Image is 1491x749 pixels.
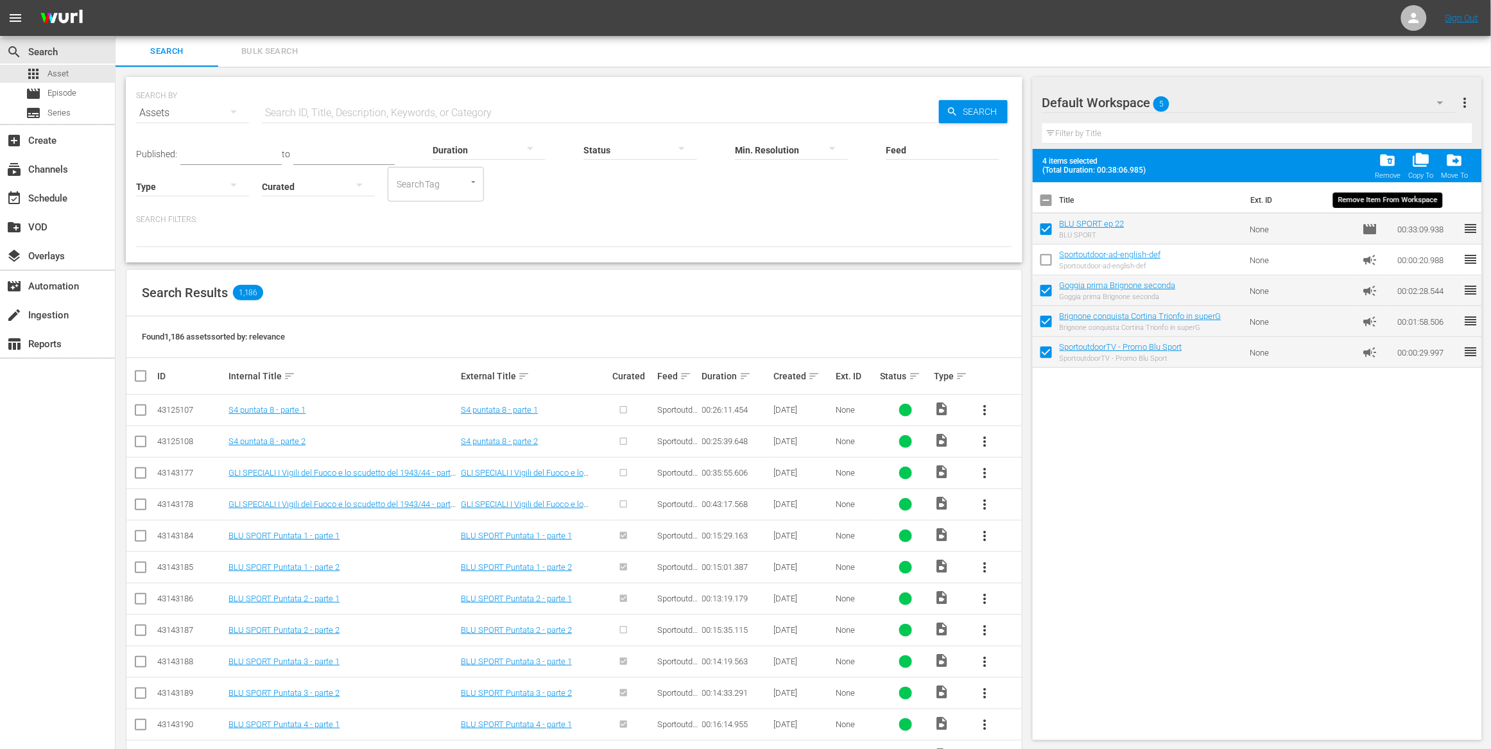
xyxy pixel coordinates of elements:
[157,594,225,603] div: 43143186
[461,436,538,446] a: S4 puntata 8 - parte 2
[773,436,832,446] div: [DATE]
[978,560,993,575] span: more_vert
[461,625,572,635] a: BLU SPORT Puntata 2 - parte 2
[1060,323,1221,332] div: Brignone conquista Cortina Trionfo in superG
[157,531,225,540] div: 43143184
[808,370,820,382] span: sort
[1392,214,1463,245] td: 00:33:09.938
[657,562,698,601] span: Sportoutdoor TV - BLU SPORT
[970,615,1001,646] button: more_vert
[773,531,832,540] div: [DATE]
[836,625,877,635] div: None
[934,368,966,384] div: Type
[978,685,993,701] span: more_vert
[1043,166,1152,175] span: (Total Duration: 00:38:06.985)
[934,433,949,448] span: Video
[657,405,698,424] span: Sportoutdoor TV - S4
[1392,245,1463,275] td: 00:00:20.988
[978,717,993,732] span: more_vert
[1446,151,1463,169] span: drive_file_move
[1060,219,1125,228] a: BLU SPORT ep 22
[461,368,609,384] div: External Title
[657,688,698,727] span: Sportoutdoor TV - BLU SPORT
[773,594,832,603] div: [DATE]
[1457,95,1472,110] span: more_vert
[6,133,22,148] span: Create
[31,3,92,33] img: ans4CAIJ8jUAAAAAAAAAAAAAAAAAAAAAAAAgQb4GAAAAAAAAAAAAAAAAAAAAAAAAJMjXAAAAAAAAAAAAAAAAAAAAAAAAgAT5G...
[970,646,1001,677] button: more_vert
[136,95,249,131] div: Assets
[836,436,877,446] div: None
[970,709,1001,740] button: more_vert
[970,489,1001,520] button: more_vert
[657,531,698,569] span: Sportoutdoor TV - BLU SPORT
[6,307,22,323] span: Ingestion
[1245,275,1357,306] td: None
[1245,245,1357,275] td: None
[702,468,770,478] div: 00:35:55.606
[934,558,949,574] span: Video
[228,657,340,666] a: BLU SPORT Puntata 3 - parte 1
[1408,171,1433,180] div: Copy To
[657,468,698,497] span: Sportoutdoor TV - GLI SPECIALI
[657,499,698,528] span: Sportoutdoor TV - GLI SPECIALI
[934,684,949,700] span: Video
[1463,282,1478,298] span: reorder
[773,657,832,666] div: [DATE]
[958,100,1008,123] span: Search
[157,688,225,698] div: 43143189
[773,468,832,478] div: [DATE]
[702,719,770,729] div: 00:16:14.955
[228,562,340,572] a: BLU SPORT Puntata 1 - parte 2
[702,657,770,666] div: 00:14:19.563
[657,436,698,456] span: Sportoutdoor TV - S4
[157,719,225,729] div: 43143190
[934,401,949,417] span: Video
[157,562,225,572] div: 43143185
[1441,171,1468,180] div: Move To
[228,499,456,519] a: GLI SPECIALI I Vigili del Fuoco e lo scudetto del 1943/44 - parte 2
[702,436,770,446] div: 00:25:39.648
[47,107,71,119] span: Series
[228,531,340,540] a: BLU SPORT Puntata 1 - parte 1
[228,625,340,635] a: BLU SPORT Puntata 2 - parte 2
[157,625,225,635] div: 43143187
[702,531,770,540] div: 00:15:29.163
[1445,13,1479,23] a: Sign Out
[836,468,877,478] div: None
[47,87,76,99] span: Episode
[6,44,22,60] span: Search
[978,465,993,481] span: more_vert
[6,162,22,177] span: Channels
[836,562,877,572] div: None
[228,405,306,415] a: S4 puntata 8 - parte 1
[1060,280,1176,290] a: Goggia prima Brignone seconda
[970,395,1001,426] button: more_vert
[1060,293,1176,301] div: Goggia prima Brignone seconda
[8,10,23,26] span: menu
[1060,342,1182,352] a: SportoutdoorTV - Promo Blu Sport
[1392,275,1463,306] td: 00:02:28.544
[157,405,225,415] div: 43125107
[1362,252,1377,268] span: Ad
[836,371,877,381] div: Ext. ID
[1060,354,1182,363] div: SportoutdoorTV - Promo Blu Sport
[956,370,967,382] span: sort
[1060,262,1161,270] div: Sportoutdoor-ad-english-def
[6,220,22,235] span: VOD
[836,657,877,666] div: None
[26,86,41,101] span: Episode
[1379,151,1397,169] span: folder_delete
[657,368,698,384] div: Feed
[461,688,572,698] a: BLU SPORT Puntata 3 - parte 2
[978,402,993,418] span: more_vert
[157,499,225,509] div: 43143178
[680,370,691,382] span: sort
[1042,85,1456,121] div: Default Workspace
[136,149,177,159] span: Published:
[228,468,456,487] a: GLI SPECIALI I Vigili del Fuoco e lo scudetto del 1943/44 - parte 1
[836,594,877,603] div: None
[657,594,698,632] span: Sportoutdoor TV - BLU SPORT
[1060,182,1244,218] th: Title
[157,468,225,478] div: 43143177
